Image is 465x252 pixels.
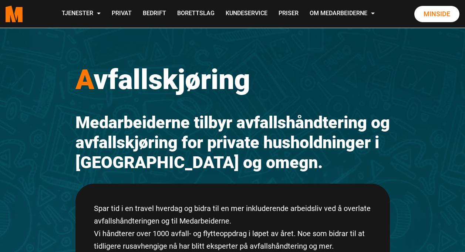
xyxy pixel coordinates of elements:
a: Om Medarbeiderne [304,1,380,27]
a: Minside [414,6,459,22]
span: A [75,63,94,96]
a: Priser [273,1,304,27]
a: Privat [106,1,137,27]
h2: Medarbeiderne tilbyr avfallshåndtering og avfallskjøring for private husholdninger i [GEOGRAPHIC_... [75,113,390,173]
h1: vfallskjøring [75,63,390,96]
a: Borettslag [172,1,220,27]
a: Tjenester [56,1,106,27]
a: Kundeservice [220,1,273,27]
a: Bedrift [137,1,172,27]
